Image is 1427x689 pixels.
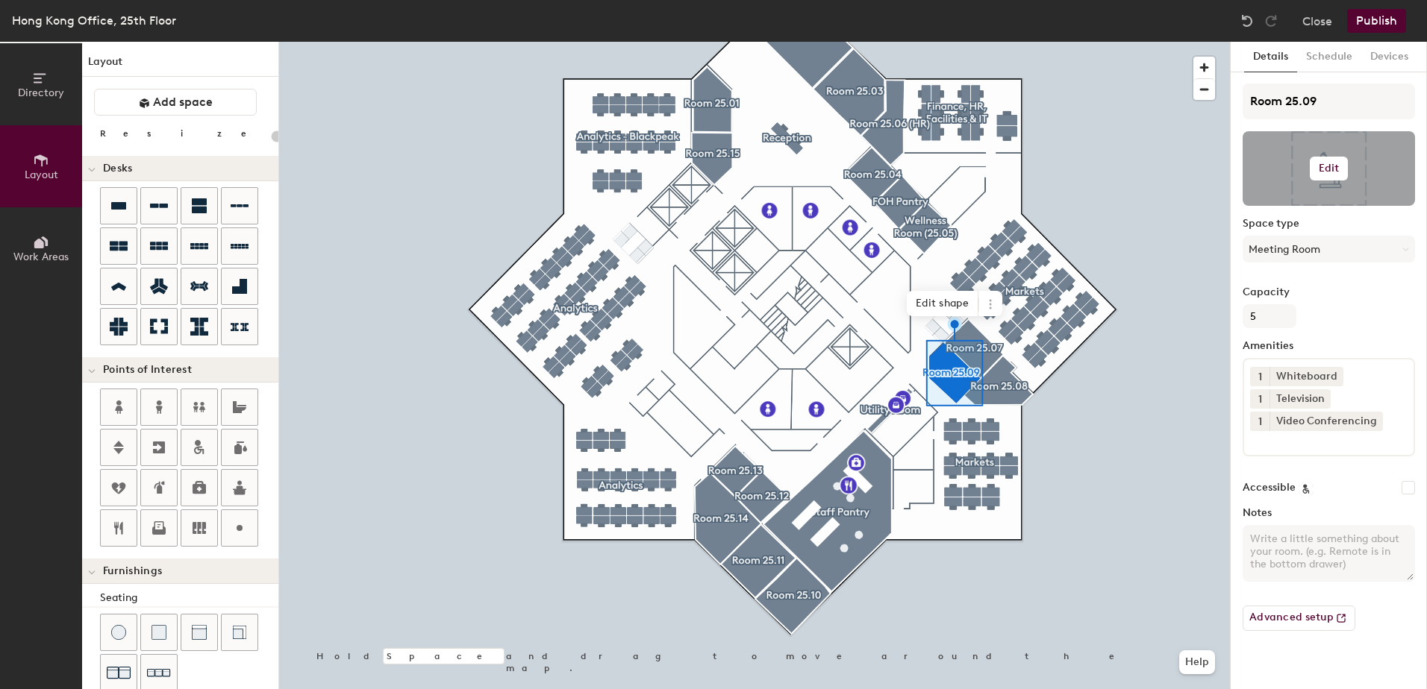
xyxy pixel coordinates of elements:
button: Advanced setup [1243,605,1355,631]
img: Stool [111,625,126,640]
button: 1 [1250,389,1270,409]
div: Resize [100,128,265,139]
button: Schedule [1297,42,1361,72]
img: Redo [1264,13,1278,28]
button: Stool [100,614,137,651]
span: Add space [153,95,213,110]
label: Accessible [1243,482,1296,494]
label: Capacity [1243,286,1415,298]
button: Couch (corner) [221,614,258,651]
h6: Edit [1319,163,1340,174]
button: Meeting Room [1243,236,1415,262]
div: Seating [100,590,278,606]
span: 1 [1258,414,1262,430]
img: Cushion [152,625,166,640]
label: Amenities [1243,340,1415,352]
div: Hong Kong Office, 25th Floor [12,11,176,30]
div: Video Conferencing [1270,412,1383,431]
div: Television [1270,389,1331,409]
img: Couch (x3) [147,661,171,685]
button: Devices [1361,42,1417,72]
img: Couch (middle) [192,625,207,640]
label: Notes [1243,507,1415,519]
button: Close [1302,9,1332,33]
span: Work Areas [13,251,69,263]
span: Points of Interest [103,364,192,376]
span: Desks [103,163,132,174]
button: Couch (middle) [181,614,218,651]
button: 1 [1250,412,1270,431]
img: Undo [1240,13,1255,28]
button: 1 [1250,367,1270,386]
button: Publish [1347,9,1406,33]
span: 1 [1258,391,1262,407]
button: Add space [94,89,257,116]
button: Edit [1310,157,1349,180]
span: Layout [25,169,58,181]
label: Space type [1243,218,1415,230]
span: Edit shape [907,291,978,316]
img: Couch (x2) [107,661,131,685]
img: Couch (corner) [232,625,247,640]
span: Furnishings [103,565,162,577]
h1: Layout [82,54,278,77]
button: Help [1179,650,1215,674]
span: Directory [18,86,64,99]
button: Details [1244,42,1297,72]
div: Whiteboard [1270,367,1343,386]
span: 1 [1258,369,1262,385]
button: Cushion [140,614,178,651]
